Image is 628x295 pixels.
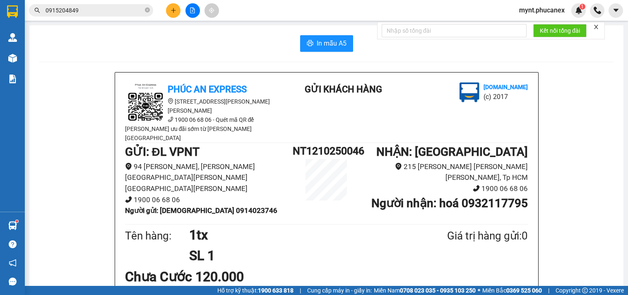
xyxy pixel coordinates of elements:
span: copyright [582,288,588,293]
sup: 1 [16,220,18,222]
span: close-circle [145,7,150,15]
input: Tìm tên, số ĐT hoặc mã đơn [46,6,143,15]
li: 215 [PERSON_NAME] [PERSON_NAME] [PERSON_NAME], Tp HCM [360,161,528,183]
img: warehouse-icon [8,54,17,63]
strong: 0708 023 035 - 0935 103 250 [400,287,476,294]
span: environment [168,98,173,104]
span: environment [395,163,402,170]
b: Người gửi : [DEMOGRAPHIC_DATA] 0914023746 [125,206,277,215]
sup: 1 [580,4,585,10]
span: plus [171,7,176,13]
span: Hỗ trợ kỹ thuật: [217,286,294,295]
span: Miền Nam [374,286,476,295]
div: Tên hàng: [125,227,190,244]
span: file-add [190,7,195,13]
b: Phúc An Express [168,84,247,94]
span: Miền Bắc [482,286,542,295]
button: plus [166,3,180,18]
li: [STREET_ADDRESS][PERSON_NAME][PERSON_NAME] [125,97,274,115]
li: 1900 06 68 06 [125,194,293,206]
div: Chưa Cước 120.000 [125,266,258,287]
div: Giá trị hàng gửi: 0 [407,227,528,244]
b: Người nhận : hoá 0932117795 [371,196,528,210]
span: notification [9,259,17,267]
li: 1900 06 68 06 - Quét mã QR để [PERSON_NAME] ưu đãi sớm từ [PERSON_NAME][GEOGRAPHIC_DATA] [125,115,274,143]
b: [DOMAIN_NAME] [484,84,528,90]
span: close [593,24,599,30]
span: search [34,7,40,13]
span: mynt.phucanex [513,5,571,15]
span: aim [209,7,214,13]
span: phone [125,196,132,203]
img: phone-icon [594,7,601,14]
span: close-circle [145,7,150,12]
h1: 1tx [189,225,407,245]
span: question-circle [9,240,17,248]
img: logo.jpg [460,82,479,102]
strong: 0369 525 060 [506,287,542,294]
img: logo-vxr [7,5,18,18]
img: solution-icon [8,75,17,83]
button: aim [205,3,219,18]
b: GỬI : ĐL VPNT [125,145,200,159]
span: phone [168,116,173,122]
h1: SL 1 [189,245,407,266]
span: caret-down [612,7,620,14]
span: | [300,286,301,295]
strong: 1900 633 818 [258,287,294,294]
img: warehouse-icon [8,221,17,230]
input: Nhập số tổng đài [382,24,527,37]
button: caret-down [609,3,623,18]
img: logo.jpg [125,82,166,124]
img: icon-new-feature [575,7,582,14]
b: NHẬN : [GEOGRAPHIC_DATA] [376,145,528,159]
img: warehouse-icon [8,33,17,42]
span: phone [473,185,480,192]
span: 1 [581,4,584,10]
li: 1900 06 68 06 [360,183,528,194]
button: Kết nối tổng đài [533,24,587,37]
span: Cung cấp máy in - giấy in: [307,286,372,295]
span: Kết nối tổng đài [540,26,580,35]
span: printer [307,40,313,48]
span: ⚪️ [478,289,480,292]
b: Gửi khách hàng [305,84,382,94]
span: message [9,278,17,285]
span: | [548,286,549,295]
span: In mẫu A5 [317,38,346,48]
span: environment [125,163,132,170]
button: file-add [185,3,200,18]
li: 94 [PERSON_NAME], [PERSON_NAME][GEOGRAPHIC_DATA][PERSON_NAME][GEOGRAPHIC_DATA][PERSON_NAME] [125,161,293,194]
button: printerIn mẫu A5 [300,35,353,52]
li: (c) 2017 [484,92,528,102]
h1: NT1210250046 [293,143,360,159]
